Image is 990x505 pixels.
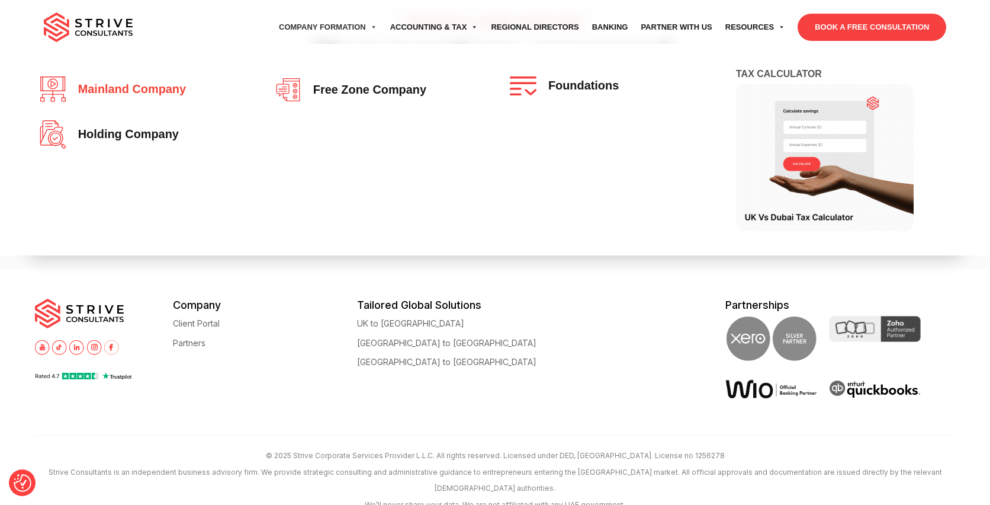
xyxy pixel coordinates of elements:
[719,11,792,44] a: Resources
[40,120,245,149] a: Holding Company
[14,474,31,492] button: Consent Preferences
[829,316,921,342] img: Zoho Partner
[384,11,485,44] a: Accounting & Tax
[542,79,619,92] span: Foundations
[34,464,956,497] p: Strive Consultants is an independent business advisory firm. We provide strategic consulting and ...
[307,84,426,97] span: Free zone company
[736,68,959,84] h4: Tax Calculator
[173,338,205,347] a: Partners
[484,11,585,44] a: Regional Directors
[275,76,480,103] a: Free zone company
[72,83,186,96] span: Mainland company
[725,379,817,399] img: Wio Offical Banking Partner
[14,474,31,492] img: Revisit consent button
[272,11,384,44] a: Company Formation
[35,299,124,328] img: main-logo.svg
[586,11,635,44] a: Banking
[72,128,179,141] span: Holding Company
[357,319,464,328] a: UK to [GEOGRAPHIC_DATA]
[725,299,956,311] h5: Partnerships
[357,357,536,366] a: [GEOGRAPHIC_DATA] to [GEOGRAPHIC_DATA]
[173,319,220,328] a: Client Portal
[173,299,357,311] h5: Company
[634,11,718,44] a: Partner with Us
[357,338,536,347] a: [GEOGRAPHIC_DATA] to [GEOGRAPHIC_DATA]
[798,14,946,41] a: BOOK A FREE CONSULTATION
[510,76,715,95] a: Foundations
[357,299,541,311] h5: Tailored Global Solutions
[40,76,245,103] a: Mainland company
[44,12,133,42] img: main-logo.svg
[829,379,921,400] img: intuit quickbooks
[34,448,956,464] p: © 2025 Strive Corporate Services Provider L.L.C. All rights reserved. Licensed under DED, [GEOGRA...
